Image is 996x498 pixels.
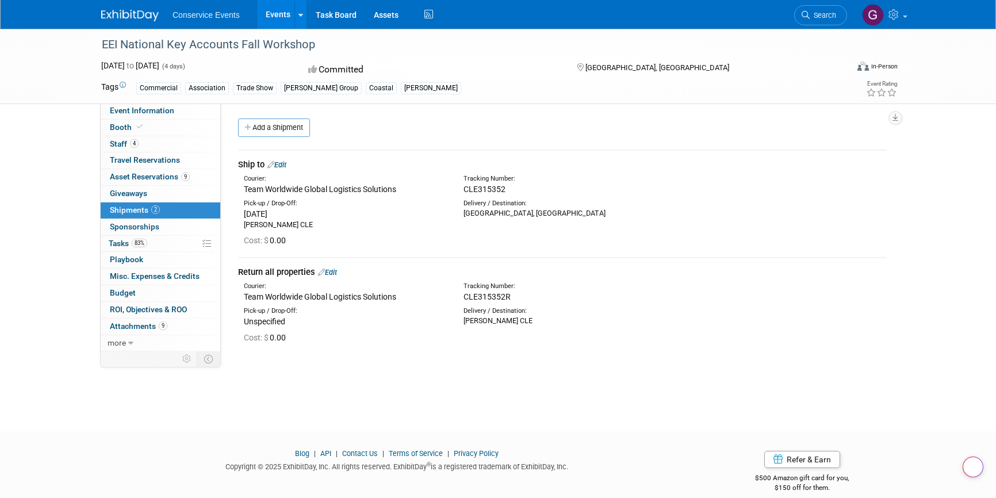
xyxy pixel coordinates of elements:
a: Attachments9 [101,319,220,335]
span: Search [810,11,836,20]
div: Event Rating [866,81,897,87]
img: ExhibitDay [101,10,159,21]
a: Budget [101,285,220,301]
span: Booth [110,122,145,132]
div: [PERSON_NAME] [401,82,461,94]
span: Giveaways [110,189,147,198]
a: Add a Shipment [238,118,310,137]
a: Edit [267,160,286,169]
div: Team Worldwide Global Logistics Solutions [244,291,446,302]
a: Sponsorships [101,219,220,235]
div: Copyright © 2025 ExhibitDay, Inc. All rights reserved. ExhibitDay is a registered trademark of Ex... [101,459,692,472]
a: Refer & Earn [764,451,840,468]
span: Cost: $ [244,333,270,342]
span: Sponsorships [110,222,159,231]
span: Budget [110,288,136,297]
div: Tracking Number: [463,174,721,183]
span: 9 [159,321,167,330]
div: Tracking Number: [463,282,721,291]
div: [PERSON_NAME] CLE [463,316,666,326]
div: In-Person [871,62,898,71]
div: Courier: [244,282,446,291]
div: Delivery / Destination: [463,307,666,316]
span: 0.00 [244,236,290,245]
div: [GEOGRAPHIC_DATA], [GEOGRAPHIC_DATA] [463,208,666,219]
div: Trade Show [233,82,277,94]
div: Committed [305,60,559,80]
img: Format-Inperson.png [857,62,869,71]
div: Commercial [136,82,181,94]
div: $500 Amazon gift card for you, [710,466,895,492]
td: Personalize Event Tab Strip [177,351,197,366]
a: Search [794,5,847,25]
span: 2 [151,205,160,214]
span: Staff [110,139,139,148]
span: Conservice Events [173,10,240,20]
sup: ® [427,461,431,468]
div: Pick-up / Drop-Off: [244,307,446,316]
a: Edit [318,268,337,277]
span: 83% [132,239,147,247]
a: Travel Reservations [101,152,220,168]
span: Tasks [109,239,147,248]
a: Booth [101,120,220,136]
a: Event Information [101,103,220,119]
span: Event Information [110,106,174,115]
span: Playbook [110,255,143,264]
span: ROI, Objectives & ROO [110,305,187,314]
span: [DATE] [DATE] [101,61,159,70]
span: [GEOGRAPHIC_DATA], [GEOGRAPHIC_DATA] [585,63,729,72]
a: Giveaways [101,186,220,202]
span: Shipments [110,205,160,214]
span: (4 days) [161,63,185,70]
a: API [320,449,331,458]
span: 4 [130,139,139,148]
a: Staff4 [101,136,220,152]
a: ROI, Objectives & ROO [101,302,220,318]
div: $150 off for them. [710,483,895,493]
span: | [445,449,452,458]
span: Attachments [110,321,167,331]
div: Courier: [244,174,446,183]
div: [DATE] [244,208,446,220]
span: Asset Reservations [110,172,190,181]
td: Toggle Event Tabs [197,351,221,366]
div: [PERSON_NAME] CLE [244,220,446,230]
a: Terms of Service [389,449,443,458]
a: Asset Reservations9 [101,169,220,185]
span: Unspecified [244,317,285,326]
div: Delivery / Destination: [463,199,666,208]
a: Misc. Expenses & Credits [101,269,220,285]
div: Return all properties [238,266,886,278]
span: 0.00 [244,333,290,342]
div: Team Worldwide Global Logistics Solutions [244,183,446,195]
span: CLE315352 [463,185,505,194]
span: Cost: $ [244,236,270,245]
span: Travel Reservations [110,155,180,164]
span: CLE315352R [463,292,511,301]
span: to [125,61,136,70]
span: more [108,338,126,347]
span: Misc. Expenses & Credits [110,271,200,281]
a: more [101,335,220,351]
span: | [333,449,340,458]
a: Blog [295,449,309,458]
span: | [380,449,387,458]
div: Ship to [238,159,886,171]
i: Booth reservation complete [137,124,143,130]
div: Pick-up / Drop-Off: [244,199,446,208]
img: Gayle Reese [862,4,884,26]
div: [PERSON_NAME] Group [281,82,362,94]
a: Tasks83% [101,236,220,252]
div: Coastal [366,82,397,94]
td: Tags [101,81,126,94]
span: | [311,449,319,458]
div: Event Format [779,60,898,77]
div: Association [185,82,229,94]
a: Contact Us [342,449,378,458]
span: 9 [181,173,190,181]
a: Shipments2 [101,202,220,219]
a: Privacy Policy [454,449,499,458]
a: Playbook [101,252,220,268]
div: EEI National Key Accounts Fall Workshop [98,35,830,55]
